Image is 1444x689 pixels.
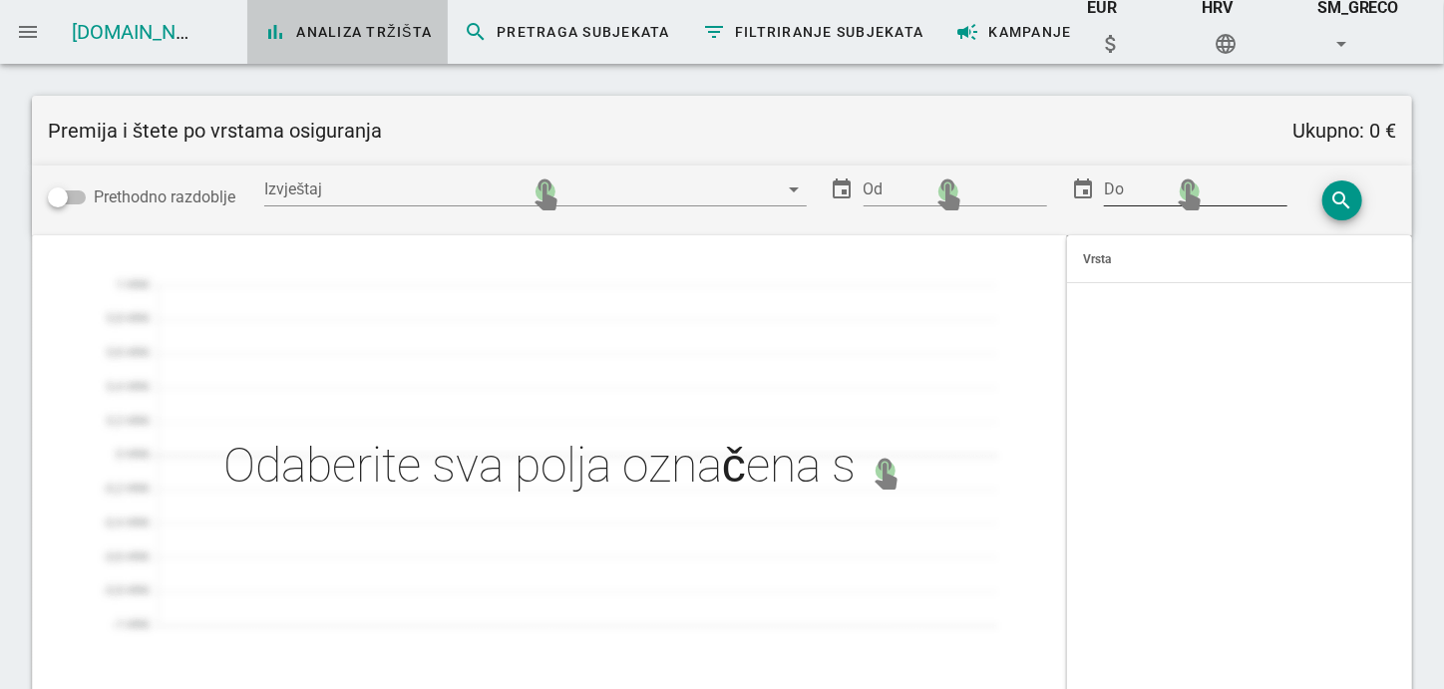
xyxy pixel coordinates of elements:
[1214,32,1238,56] i: language
[223,441,856,491] span: Odaberite sva polja označena s
[1100,32,1124,56] i: attach_money
[783,177,807,201] i: arrow_drop_down
[464,20,488,44] i: search
[1292,116,1396,146] div: Ukupno: 0 €
[464,20,670,44] span: Pretraga subjekata
[263,20,432,44] span: Analiza tržišta
[72,20,221,44] a: [DOMAIN_NAME]
[94,187,264,207] label: Prethodno razdoblje
[1067,235,1292,283] th: Vrsta
[48,116,382,146] div: Premija i štete po vrstama osiguranja
[1071,177,1095,201] i: event
[1330,188,1354,212] i: search
[263,20,287,44] i: bar_chart
[264,173,806,205] div: Izvještaj
[831,177,855,201] i: event
[16,20,40,44] i: menu
[702,20,726,44] i: filter_list
[955,20,1071,44] span: Kampanje
[1329,32,1353,56] i: arrow_drop_down
[702,20,924,44] span: Filtriranje subjekata
[1083,252,1111,266] span: Vrsta
[955,20,979,44] i: campaign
